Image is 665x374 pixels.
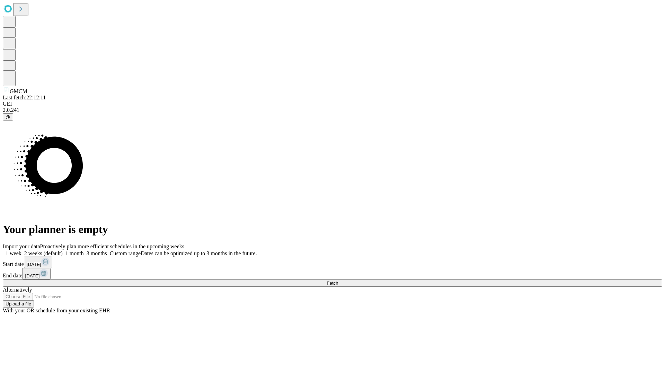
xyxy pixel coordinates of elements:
[65,250,84,256] span: 1 month
[3,223,662,236] h1: Your planner is empty
[40,243,186,249] span: Proactively plan more efficient schedules in the upcoming weeks.
[22,268,51,279] button: [DATE]
[3,95,46,100] span: Last fetch: 22:12:11
[10,88,27,94] span: GMCM
[6,250,21,256] span: 1 week
[25,273,39,278] span: [DATE]
[87,250,107,256] span: 3 months
[3,300,34,308] button: Upload a file
[27,262,41,267] span: [DATE]
[3,257,662,268] div: Start date
[110,250,141,256] span: Custom range
[3,268,662,279] div: End date
[24,250,63,256] span: 2 weeks (default)
[3,243,40,249] span: Import your data
[3,308,110,313] span: With your OR schedule from your existing EHR
[3,113,13,121] button: @
[141,250,257,256] span: Dates can be optimized up to 3 months in the future.
[3,107,662,113] div: 2.0.241
[6,114,10,119] span: @
[3,101,662,107] div: GEI
[3,287,32,293] span: Alternatively
[3,279,662,287] button: Fetch
[24,257,52,268] button: [DATE]
[327,280,338,286] span: Fetch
